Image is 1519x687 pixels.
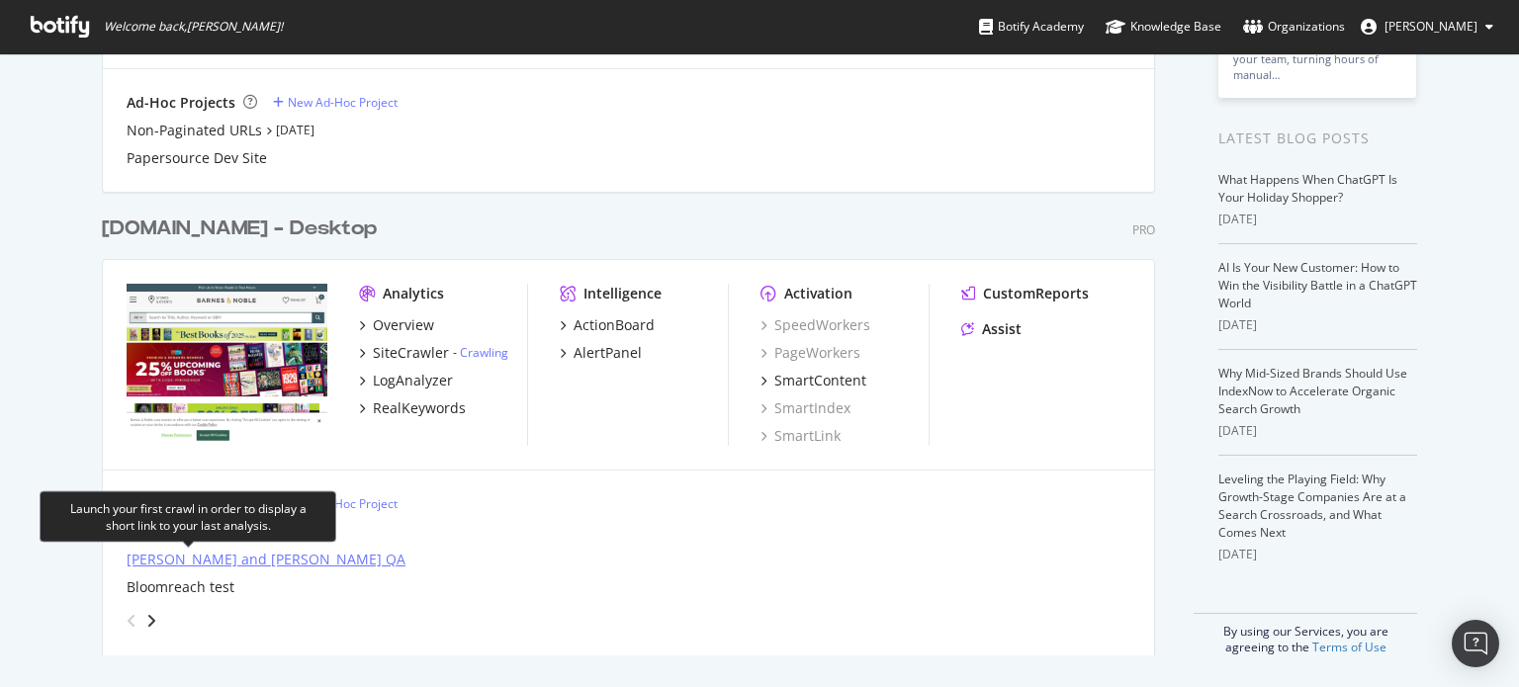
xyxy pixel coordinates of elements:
span: Jessica Flareau [1385,18,1477,35]
div: Pro [1132,221,1155,238]
div: By using our Services, you are agreeing to the [1194,613,1417,655]
a: LogAnalyzer [359,371,453,390]
button: [PERSON_NAME] [1345,11,1509,43]
div: Knowledge Base [1106,17,1221,37]
div: AlertPanel [574,343,642,363]
div: angle-left [119,605,144,637]
a: [PERSON_NAME] and [PERSON_NAME] QA [127,550,405,569]
div: LogAnalyzer [373,371,453,390]
a: Terms of Use [1312,639,1386,655]
img: barnesandnoble.com [127,284,327,444]
a: ActionBoard [560,315,655,335]
div: angle-right [144,611,158,631]
div: CustomReports [983,284,1089,303]
div: Activation [784,284,852,303]
a: AI Is Your New Customer: How to Win the Visibility Battle in a ChatGPT World [1218,259,1417,311]
div: ActionBoard [574,315,655,335]
a: Leveling the Playing Field: Why Growth-Stage Companies Are at a Search Crossroads, and What Comes... [1218,471,1406,541]
a: SmartLink [760,426,841,446]
a: PageWorkers [760,343,860,363]
div: Overview [373,315,434,335]
div: RealKeywords [373,398,466,418]
div: [DATE] [1218,422,1417,440]
div: Botify Academy [979,17,1084,37]
div: [DATE] [1218,211,1417,228]
div: [DOMAIN_NAME] - Desktop [102,215,377,243]
div: [DATE] [1218,546,1417,563]
a: CustomReports [961,284,1089,303]
a: Bloomreach test [127,577,234,597]
span: Welcome back, [PERSON_NAME] ! [104,19,283,35]
a: Non-Paginated URLs [127,121,262,140]
a: AlertPanel [560,343,642,363]
div: Open Intercom Messenger [1452,620,1499,667]
a: RealKeywords [359,398,466,418]
a: What Happens When ChatGPT Is Your Holiday Shopper? [1218,171,1397,206]
a: SmartContent [760,371,866,390]
div: Intelligence [583,284,662,303]
div: SiteCrawler [373,343,449,363]
div: New Ad-Hoc Project [288,94,398,111]
div: Latest Blog Posts [1218,128,1417,149]
div: Ad-Hoc Projects [127,93,235,113]
a: Papersource Dev Site [127,148,267,168]
div: SmartContent [774,371,866,390]
div: Analytics [383,284,444,303]
a: SiteCrawler- Crawling [359,343,508,363]
div: Organizations [1243,17,1345,37]
a: Assist [961,319,1022,339]
a: Overview [359,315,434,335]
div: - [453,344,508,361]
div: Assist [982,319,1022,339]
a: [DATE] [276,122,314,138]
a: Why Mid-Sized Brands Should Use IndexNow to Accelerate Organic Search Growth [1218,365,1407,417]
div: New Ad-Hoc Project [288,495,398,512]
div: [DATE] [1218,316,1417,334]
div: Launch your first crawl in order to display a short link to your last analysis. [56,499,319,533]
a: New Ad-Hoc Project [273,94,398,111]
a: [DOMAIN_NAME] - Desktop [102,215,385,243]
a: SpeedWorkers [760,315,870,335]
a: Crawling [460,344,508,361]
a: SmartIndex [760,398,850,418]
